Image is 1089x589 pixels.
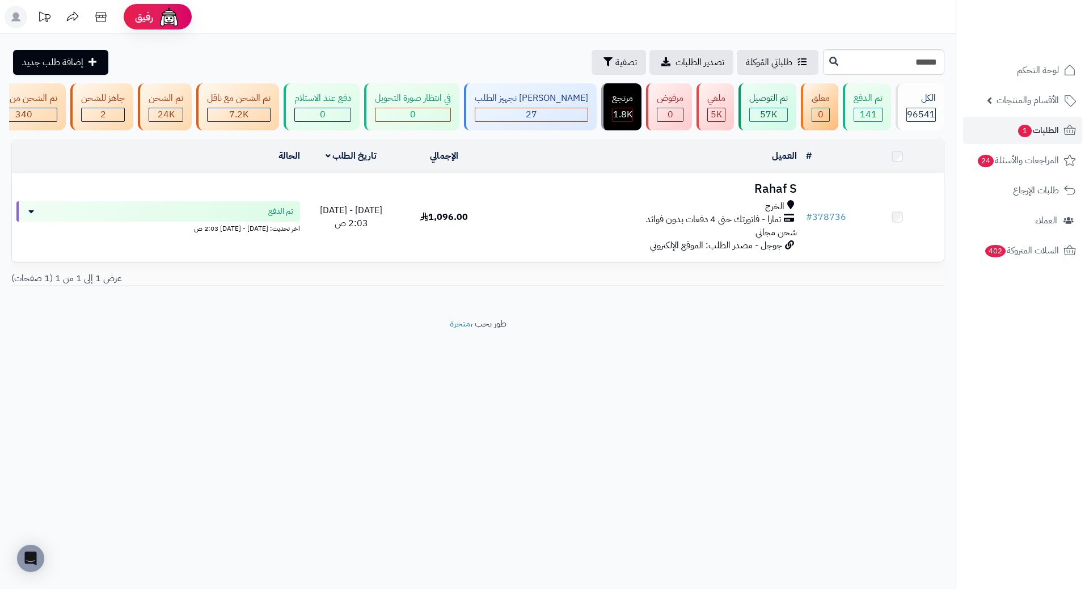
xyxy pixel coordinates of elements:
[16,222,300,234] div: اخر تحديث: [DATE] - [DATE] 2:03 ص
[650,239,782,252] span: جوجل - مصدر الطلب: الموقع الإلكتروني
[612,92,633,105] div: مرتجع
[295,108,351,121] div: 0
[963,177,1082,204] a: طلبات الإرجاع
[668,108,673,121] span: 0
[207,92,271,105] div: تم الشحن مع ناقل
[100,108,106,121] span: 2
[208,108,270,121] div: 7222
[963,57,1082,84] a: لوحة التحكم
[649,50,733,75] a: تصدير الطلبات
[615,56,637,69] span: تصفية
[772,149,797,163] a: العميل
[158,108,175,121] span: 24K
[893,83,947,130] a: الكل96541
[1012,28,1078,52] img: logo-2.png
[806,210,812,224] span: #
[268,206,293,217] span: تم الدفع
[818,108,824,121] span: 0
[812,92,830,105] div: معلق
[281,83,362,130] a: دفع عند الاستلام 0
[149,108,183,121] div: 24022
[158,6,180,28] img: ai-face.png
[613,108,632,121] span: 1.8K
[1035,213,1057,228] span: العملاء
[136,83,194,130] a: تم الشحن 24K
[320,108,326,121] span: 0
[82,108,124,121] div: 2
[450,317,470,330] a: متجرة
[135,10,153,24] span: رفيق
[592,50,646,75] button: تصفية
[13,50,108,75] a: إضافة طلب جديد
[475,92,588,105] div: [PERSON_NAME] تجهيز الطلب
[599,83,644,130] a: مرتجع 1.8K
[22,56,83,69] span: إضافة طلب جديد
[963,237,1082,264] a: السلات المتروكة402
[737,50,818,75] a: طلباتي المُوكلة
[410,108,416,121] span: 0
[1013,183,1059,198] span: طلبات الإرجاع
[613,108,632,121] div: 1844
[3,272,478,285] div: عرض 1 إلى 1 من 1 (1 صفحات)
[907,108,935,121] span: 96541
[657,92,683,105] div: مرفوض
[15,108,32,121] span: 340
[526,108,537,121] span: 27
[749,92,788,105] div: تم التوصيل
[963,207,1082,234] a: العملاء
[984,243,1059,259] span: السلات المتروكة
[963,117,1082,144] a: الطلبات1
[963,147,1082,174] a: المراجعات والأسئلة24
[1017,122,1059,138] span: الطلبات
[746,56,792,69] span: طلباتي المُوكلة
[294,92,351,105] div: دفع عند الاستلام
[750,108,787,121] div: 57046
[420,210,468,224] span: 1,096.00
[68,83,136,130] a: جاهز للشحن 2
[1017,62,1059,78] span: لوحة التحكم
[320,204,382,230] span: [DATE] - [DATE] 2:03 ص
[906,92,936,105] div: الكل
[860,108,877,121] span: 141
[760,108,777,121] span: 57K
[755,226,797,239] span: شحن مجاني
[806,149,812,163] a: #
[149,92,183,105] div: تم الشحن
[997,92,1059,108] span: الأقسام والمنتجات
[736,83,799,130] a: تم التوصيل 57K
[676,56,724,69] span: تصدير الطلبات
[854,108,882,121] div: 141
[326,149,377,163] a: تاريخ الطلب
[812,108,829,121] div: 0
[496,183,797,196] h3: Rahaf S
[799,83,841,130] a: معلق 0
[765,200,784,213] span: الخرج
[462,83,599,130] a: [PERSON_NAME] تجهيز الطلب 27
[657,108,683,121] div: 0
[81,92,125,105] div: جاهز للشحن
[644,83,694,130] a: مرفوض 0
[30,6,58,31] a: تحديثات المنصة
[854,92,883,105] div: تم الدفع
[278,149,300,163] a: الحالة
[707,92,725,105] div: ملغي
[841,83,893,130] a: تم الدفع 141
[375,92,451,105] div: في انتظار صورة التحويل
[17,545,44,572] div: Open Intercom Messenger
[362,83,462,130] a: في انتظار صورة التحويل 0
[711,108,722,121] span: 5K
[194,83,281,130] a: تم الشحن مع ناقل 7.2K
[708,108,725,121] div: 4997
[1018,125,1032,137] span: 1
[694,83,736,130] a: ملغي 5K
[977,152,1059,168] span: المراجعات والأسئلة
[806,210,846,224] a: #378736
[978,155,994,167] span: 24
[475,108,588,121] div: 27
[646,213,781,226] span: تمارا - فاتورتك حتى 4 دفعات بدون فوائد
[229,108,248,121] span: 7.2K
[985,245,1006,257] span: 402
[375,108,450,121] div: 0
[430,149,458,163] a: الإجمالي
